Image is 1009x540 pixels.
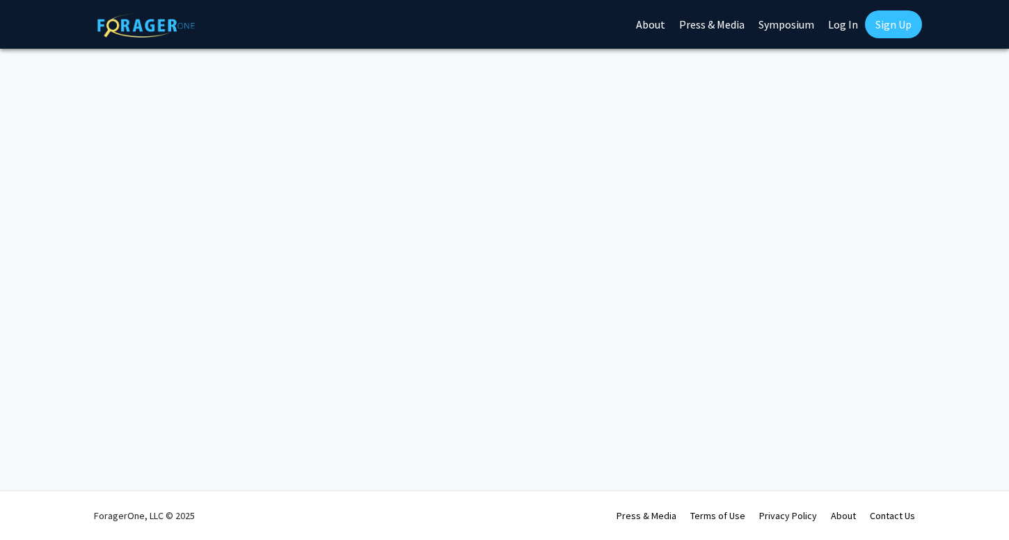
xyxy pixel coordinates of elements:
div: ForagerOne, LLC © 2025 [94,491,195,540]
a: Press & Media [617,509,676,522]
a: Privacy Policy [759,509,817,522]
a: Contact Us [870,509,915,522]
img: ForagerOne Logo [97,13,195,38]
a: Terms of Use [690,509,745,522]
a: About [831,509,856,522]
a: Sign Up [865,10,922,38]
